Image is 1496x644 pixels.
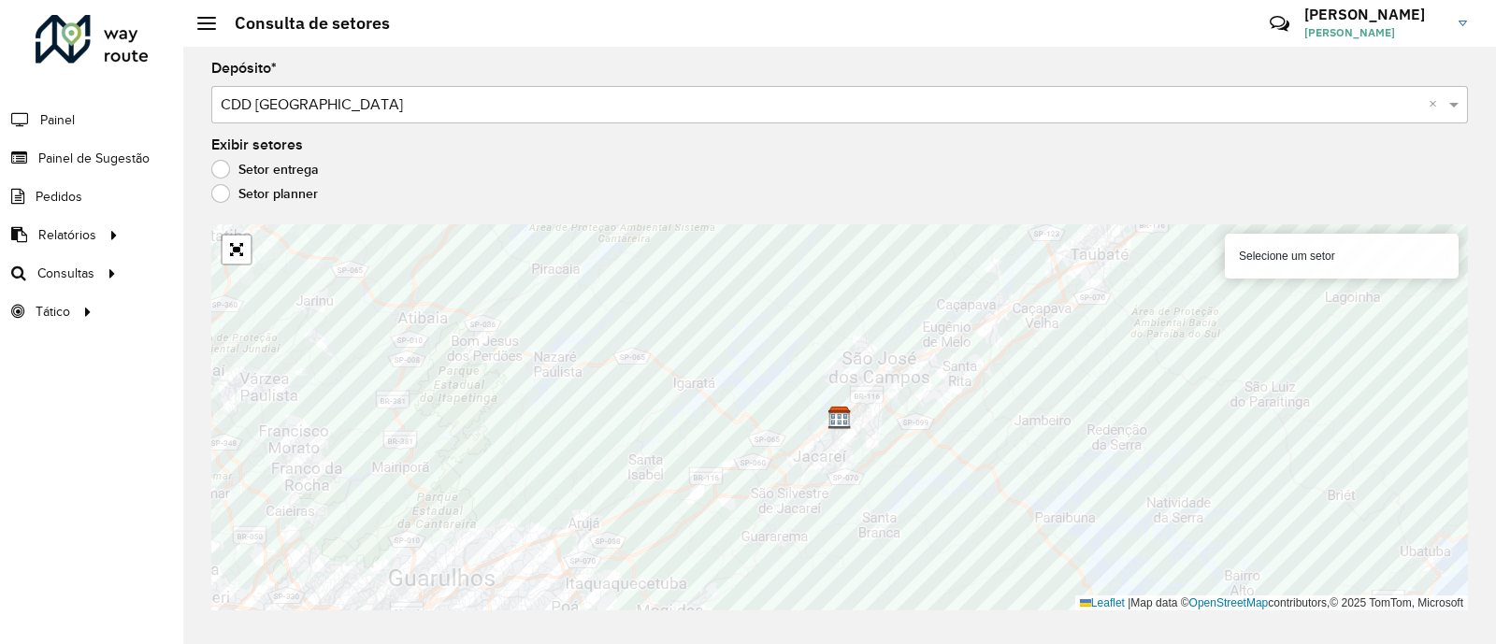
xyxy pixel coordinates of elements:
label: Depósito [211,57,277,79]
a: Abrir mapa em tela cheia [223,236,251,264]
span: Relatórios [38,225,96,245]
a: Contato Rápido [1259,4,1300,44]
span: Painel de Sugestão [38,149,150,168]
span: Consultas [37,264,94,283]
label: Setor planner [211,184,318,203]
span: Clear all [1429,93,1445,116]
label: Setor entrega [211,160,319,179]
h2: Consulta de setores [216,13,390,34]
div: Selecione um setor [1225,234,1459,279]
a: OpenStreetMap [1189,596,1269,609]
a: Leaflet [1080,596,1125,609]
div: Map data © contributors,© 2025 TomTom, Microsoft [1075,595,1468,611]
span: | [1128,596,1130,609]
span: Pedidos [36,187,82,207]
span: Tático [36,302,70,322]
h3: [PERSON_NAME] [1304,6,1445,23]
label: Exibir setores [211,134,303,156]
span: Painel [40,110,75,130]
span: [PERSON_NAME] [1304,24,1445,41]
